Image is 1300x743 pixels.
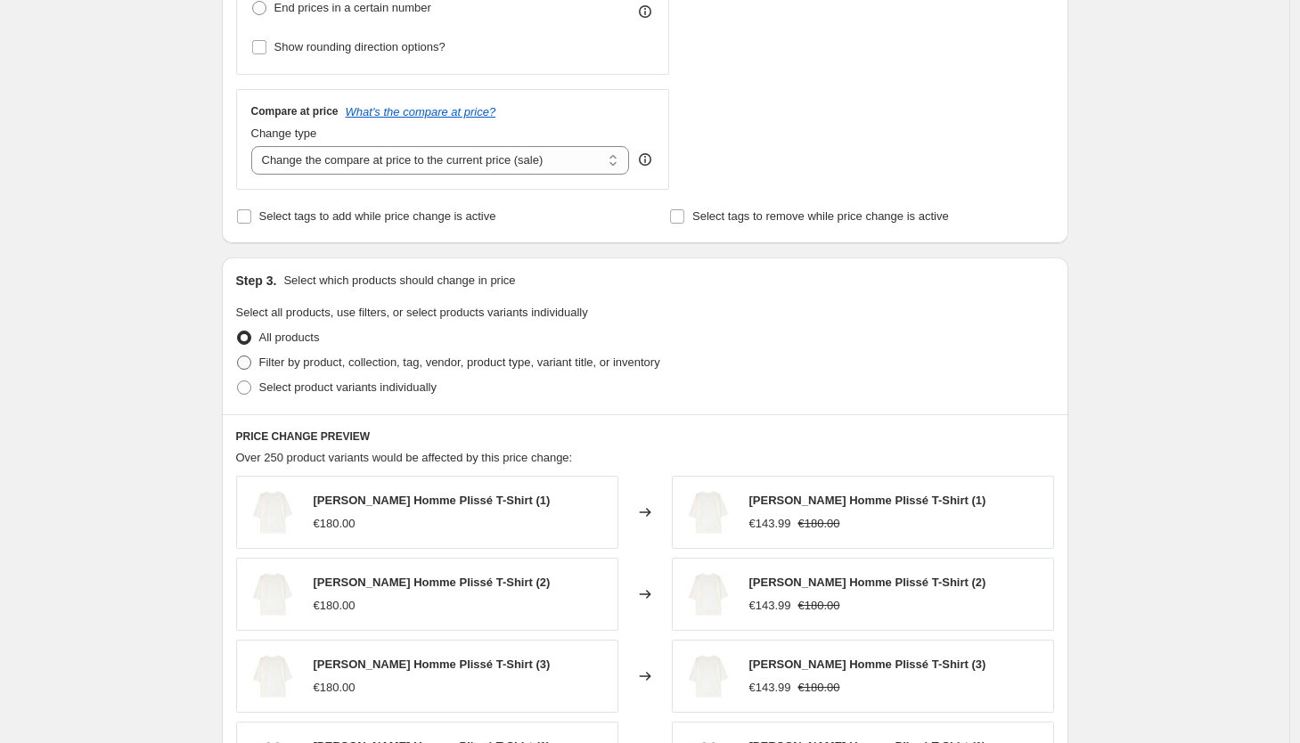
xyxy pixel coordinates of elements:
[314,515,356,533] div: €180.00
[274,40,446,53] span: Show rounding direction options?
[636,151,654,168] div: help
[274,1,431,14] span: End prices in a certain number
[749,679,791,697] div: €143.99
[246,486,299,539] img: issey-miyake-homme-plisse-t-shirt-681547_80x.jpg
[798,515,840,533] strike: €180.00
[314,657,551,671] span: [PERSON_NAME] Homme Plissé T-Shirt (3)
[314,597,356,615] div: €180.00
[314,494,551,507] span: [PERSON_NAME] Homme Plissé T-Shirt (1)
[259,209,496,223] span: Select tags to add while price change is active
[236,272,277,290] h2: Step 3.
[314,679,356,697] div: €180.00
[259,331,320,344] span: All products
[246,567,299,621] img: issey-miyake-homme-plisse-t-shirt-681547_80x.jpg
[236,306,588,319] span: Select all products, use filters, or select products variants individually
[749,576,986,589] span: [PERSON_NAME] Homme Plissé T-Shirt (2)
[246,649,299,703] img: issey-miyake-homme-plisse-t-shirt-681547_80x.jpg
[251,104,339,118] h3: Compare at price
[798,597,840,615] strike: €180.00
[749,657,986,671] span: [PERSON_NAME] Homme Plissé T-Shirt (3)
[798,679,840,697] strike: €180.00
[259,355,660,369] span: Filter by product, collection, tag, vendor, product type, variant title, or inventory
[259,380,437,394] span: Select product variants individually
[236,451,573,464] span: Over 250 product variants would be affected by this price change:
[236,429,1054,444] h6: PRICE CHANGE PREVIEW
[749,597,791,615] div: €143.99
[682,486,735,539] img: issey-miyake-homme-plisse-t-shirt-681547_80x.jpg
[314,576,551,589] span: [PERSON_NAME] Homme Plissé T-Shirt (2)
[682,649,735,703] img: issey-miyake-homme-plisse-t-shirt-681547_80x.jpg
[749,494,986,507] span: [PERSON_NAME] Homme Plissé T-Shirt (1)
[749,515,791,533] div: €143.99
[283,272,515,290] p: Select which products should change in price
[346,105,496,118] button: What's the compare at price?
[692,209,949,223] span: Select tags to remove while price change is active
[251,127,317,140] span: Change type
[682,567,735,621] img: issey-miyake-homme-plisse-t-shirt-681547_80x.jpg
